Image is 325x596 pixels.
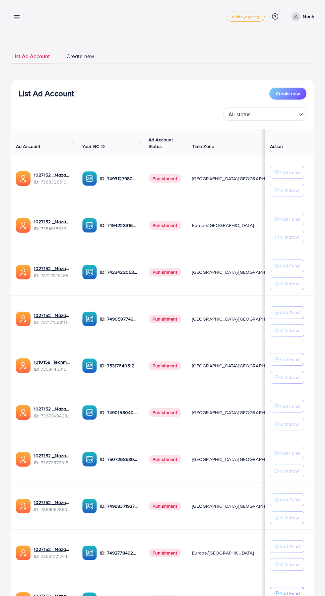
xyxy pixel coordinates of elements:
[16,358,31,373] img: ic-ads-acc.e4c84228.svg
[270,465,304,477] button: Withdraw
[270,231,304,243] button: Withdraw
[270,418,304,430] button: Withdraw
[280,233,299,241] p: Withdraw
[34,218,72,225] a: 1027152 _Nazaagency_023
[82,218,97,233] img: ic-ba-acc.ded83a64.svg
[270,540,304,553] button: Add Fund
[149,455,181,464] span: Punishment
[34,359,72,365] a: 1010158_Techmanistan pk acc_1715599413927
[280,262,300,270] p: Add Fund
[34,179,72,185] span: ID: 7388328519014645761
[280,420,299,428] p: Withdraw
[19,89,74,98] h3: List Ad Account
[16,171,31,186] img: ic-ads-acc.e4c84228.svg
[280,467,299,475] p: Withdraw
[16,405,31,420] img: ic-ads-acc.e4c84228.svg
[16,546,31,560] img: ic-ads-acc.e4c84228.svg
[34,272,72,279] span: ID: 7372751548805726224
[270,324,304,337] button: Withdraw
[192,269,284,275] span: [GEOGRAPHIC_DATA]/[GEOGRAPHIC_DATA]
[276,90,300,97] span: Create new
[66,52,94,60] span: Create new
[280,496,300,504] p: Add Fund
[280,309,300,317] p: Add Fund
[82,358,97,373] img: ic-ba-acc.ded83a64.svg
[34,265,72,272] a: 1027152 _Nazaagency_007
[280,514,299,522] p: Withdraw
[270,184,304,196] button: Withdraw
[100,409,138,416] p: ID: 7490158040596217873
[280,543,300,551] p: Add Fund
[270,558,304,571] button: Withdraw
[34,459,72,466] span: ID: 7367257631523782657
[34,218,72,232] div: <span class='underline'>1027152 _Nazaagency_023</span></br>7381668633665093648
[270,213,304,225] button: Add Fund
[34,359,72,372] div: <span class='underline'>1010158_Techmanistan pk acc_1715599413927</span></br>7368443315504726017
[100,502,138,510] p: ID: 7499837192777400321
[270,166,304,179] button: Add Fund
[34,406,72,419] div: <span class='underline'>1027152 _Nazaagency_003</span></br>7367949428067450896
[12,52,50,60] span: List Ad Account
[232,15,259,19] span: white_agency
[270,511,304,524] button: Withdraw
[34,506,72,513] span: ID: 7366567860828749825
[82,171,97,186] img: ic-ba-acc.ded83a64.svg
[34,172,72,185] div: <span class='underline'>1027152 _Nazaagency_019</span></br>7388328519014645761
[270,143,283,150] span: Action
[224,108,306,121] div: Search for option
[270,400,304,412] button: Add Fund
[34,312,72,326] div: <span class='underline'>1027152 _Nazaagency_04</span></br>7371715281112170513
[100,455,138,463] p: ID: 7507268580682137618
[34,452,72,466] div: <span class='underline'>1027152 _Nazaagency_016</span></br>7367257631523782657
[34,412,72,419] span: ID: 7367949428067450896
[280,449,300,457] p: Add Fund
[16,265,31,279] img: ic-ads-acc.e4c84228.svg
[82,405,97,420] img: ic-ba-acc.ded83a64.svg
[149,221,181,230] span: Punishment
[280,327,299,335] p: Withdraw
[34,366,72,372] span: ID: 7368443315504726017
[149,268,181,276] span: Punishment
[280,355,300,363] p: Add Fund
[34,546,72,553] a: 1027152 _Nazaagency_018
[16,312,31,326] img: ic-ads-acc.e4c84228.svg
[227,110,252,119] span: All status
[149,361,181,370] span: Punishment
[269,88,306,100] button: Create new
[100,268,138,276] p: ID: 7423422053648285697
[192,362,284,369] span: [GEOGRAPHIC_DATA]/[GEOGRAPHIC_DATA]
[192,456,284,463] span: [GEOGRAPHIC_DATA]/[GEOGRAPHIC_DATA]
[100,175,138,183] p: ID: 7493127980932333584
[34,312,72,319] a: 1027152 _Nazaagency_04
[100,362,138,370] p: ID: 7531764051207716871
[297,566,320,591] iframe: Chat
[280,186,299,194] p: Withdraw
[16,143,40,150] span: Ad Account
[34,553,72,559] span: ID: 7366172174454882305
[289,12,314,21] a: Nouh
[16,499,31,513] img: ic-ads-acc.e4c84228.svg
[34,319,72,326] span: ID: 7371715281112170513
[280,168,300,176] p: Add Fund
[192,503,284,509] span: [GEOGRAPHIC_DATA]/[GEOGRAPHIC_DATA]
[34,406,72,412] a: 1027152 _Nazaagency_003
[149,549,181,557] span: Punishment
[149,174,181,183] span: Punishment
[270,277,304,290] button: Withdraw
[100,221,138,229] p: ID: 7494228316518858759
[270,353,304,366] button: Add Fund
[280,373,299,381] p: Withdraw
[34,499,72,513] div: <span class='underline'>1027152 _Nazaagency_0051</span></br>7366567860828749825
[270,260,304,272] button: Add Fund
[253,108,296,119] input: Search for option
[16,218,31,233] img: ic-ads-acc.e4c84228.svg
[82,143,105,150] span: Your BC ID
[100,549,138,557] p: ID: 7492778492849930241
[82,499,97,513] img: ic-ba-acc.ded83a64.svg
[34,452,72,459] a: 1027152 _Nazaagency_016
[227,12,265,22] a: white_agency
[34,499,72,506] a: 1027152 _Nazaagency_0051
[303,13,314,21] p: Nouh
[82,265,97,279] img: ic-ba-acc.ded83a64.svg
[192,222,254,229] span: Europe/[GEOGRAPHIC_DATA]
